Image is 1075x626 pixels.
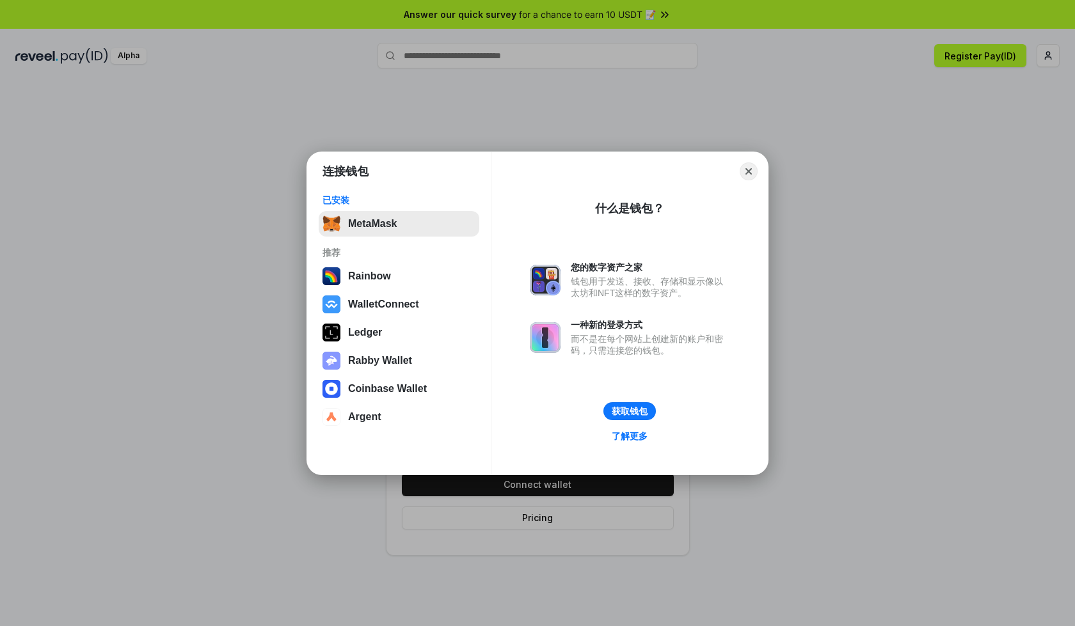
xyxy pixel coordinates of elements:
[322,295,340,313] img: svg+xml,%3Csvg%20width%3D%2228%22%20height%3D%2228%22%20viewBox%3D%220%200%2028%2028%22%20fill%3D...
[322,267,340,285] img: svg+xml,%3Csvg%20width%3D%22120%22%20height%3D%22120%22%20viewBox%3D%220%200%20120%20120%22%20fil...
[348,355,412,366] div: Rabby Wallet
[571,319,729,331] div: 一种新的登录方式
[348,327,382,338] div: Ledger
[612,430,648,442] div: 了解更多
[319,376,479,402] button: Coinbase Wallet
[530,322,561,353] img: svg+xml,%3Csvg%20xmlns%3D%22http%3A%2F%2Fwww.w3.org%2F2000%2Fsvg%22%20fill%3D%22none%22%20viewBox...
[348,270,391,282] div: Rainbow
[571,333,729,356] div: 而不是在每个网站上创建新的账户和密码，只需连接您的钱包。
[348,383,427,395] div: Coinbase Wallet
[322,324,340,341] img: svg+xml,%3Csvg%20xmlns%3D%22http%3A%2F%2Fwww.w3.org%2F2000%2Fsvg%22%20width%3D%2228%22%20height%3...
[322,408,340,426] img: svg+xml,%3Csvg%20width%3D%2228%22%20height%3D%2228%22%20viewBox%3D%220%200%2028%2028%22%20fill%3D...
[348,299,419,310] div: WalletConnect
[322,215,340,233] img: svg+xml,%3Csvg%20fill%3D%22none%22%20height%3D%2233%22%20viewBox%3D%220%200%2035%2033%22%20width%...
[322,194,475,206] div: 已安装
[571,262,729,273] div: 您的数字资产之家
[604,428,655,444] a: 了解更多
[603,402,656,420] button: 获取钱包
[595,201,664,216] div: 什么是钱包？
[612,405,648,417] div: 获取钱包
[319,292,479,317] button: WalletConnect
[319,404,479,430] button: Argent
[530,265,561,295] img: svg+xml,%3Csvg%20xmlns%3D%22http%3A%2F%2Fwww.w3.org%2F2000%2Fsvg%22%20fill%3D%22none%22%20viewBox...
[322,247,475,258] div: 推荐
[322,352,340,370] img: svg+xml,%3Csvg%20xmlns%3D%22http%3A%2F%2Fwww.w3.org%2F2000%2Fsvg%22%20fill%3D%22none%22%20viewBox...
[319,263,479,289] button: Rainbow
[740,162,758,180] button: Close
[348,218,397,230] div: MetaMask
[322,380,340,398] img: svg+xml,%3Csvg%20width%3D%2228%22%20height%3D%2228%22%20viewBox%3D%220%200%2028%2028%22%20fill%3D...
[348,411,381,423] div: Argent
[322,164,369,179] h1: 连接钱包
[319,348,479,373] button: Rabby Wallet
[571,276,729,299] div: 钱包用于发送、接收、存储和显示像以太坊和NFT这样的数字资产。
[319,320,479,345] button: Ledger
[319,211,479,237] button: MetaMask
